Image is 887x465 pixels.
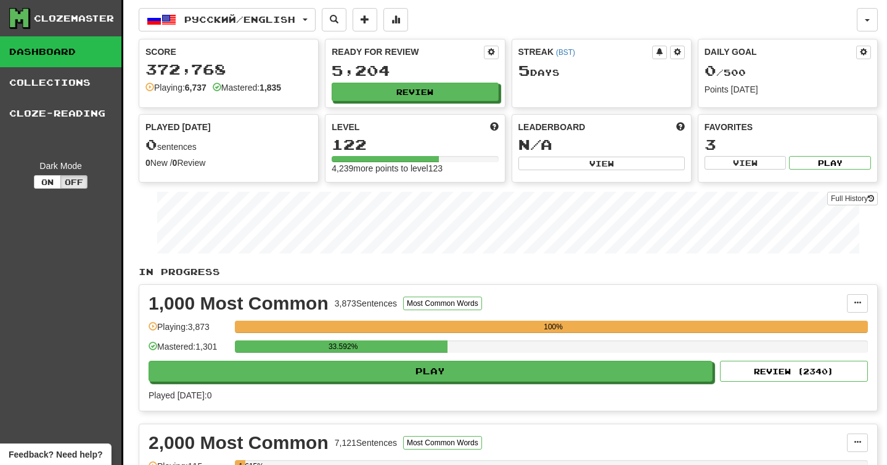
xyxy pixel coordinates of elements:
[9,160,112,172] div: Dark Mode
[705,156,787,170] button: View
[239,321,868,333] div: 100%
[184,14,295,25] span: Русский / English
[490,121,499,133] span: Score more points to level up
[518,157,685,170] button: View
[403,297,482,310] button: Most Common Words
[789,156,871,170] button: Play
[34,12,114,25] div: Clozemaster
[332,137,498,152] div: 122
[260,83,281,93] strong: 1,835
[705,46,856,59] div: Daily Goal
[139,8,316,31] button: Русский/English
[145,46,312,58] div: Score
[383,8,408,31] button: More stats
[705,83,871,96] div: Points [DATE]
[332,121,359,133] span: Level
[34,175,61,189] button: On
[60,175,88,189] button: Off
[213,81,281,94] div: Mastered:
[720,361,868,382] button: Review (2340)
[827,192,878,205] a: Full History
[705,67,746,78] span: / 500
[239,340,448,353] div: 33.592%
[185,83,206,93] strong: 6,737
[149,390,211,400] span: Played [DATE]: 0
[145,157,312,169] div: New / Review
[335,437,397,449] div: 7,121 Sentences
[145,137,312,153] div: sentences
[705,137,871,152] div: 3
[145,62,312,77] div: 372,768
[518,62,530,79] span: 5
[149,294,329,313] div: 1,000 Most Common
[332,63,498,78] div: 5,204
[149,321,229,341] div: Playing: 3,873
[518,46,652,58] div: Streak
[145,136,157,153] span: 0
[518,63,685,79] div: Day s
[335,297,397,310] div: 3,873 Sentences
[556,48,575,57] a: (BST)
[9,448,102,461] span: Open feedback widget
[353,8,377,31] button: Add sentence to collection
[705,121,871,133] div: Favorites
[139,266,878,278] p: In Progress
[149,340,229,361] div: Mastered: 1,301
[173,158,178,168] strong: 0
[145,158,150,168] strong: 0
[149,361,713,382] button: Play
[518,136,552,153] span: N/A
[149,434,329,452] div: 2,000 Most Common
[145,121,211,133] span: Played [DATE]
[676,121,685,133] span: This week in points, UTC
[332,46,483,58] div: Ready for Review
[332,162,498,175] div: 4,239 more points to level 123
[518,121,586,133] span: Leaderboard
[145,81,206,94] div: Playing:
[322,8,346,31] button: Search sentences
[332,83,498,101] button: Review
[705,62,716,79] span: 0
[403,436,482,450] button: Most Common Words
